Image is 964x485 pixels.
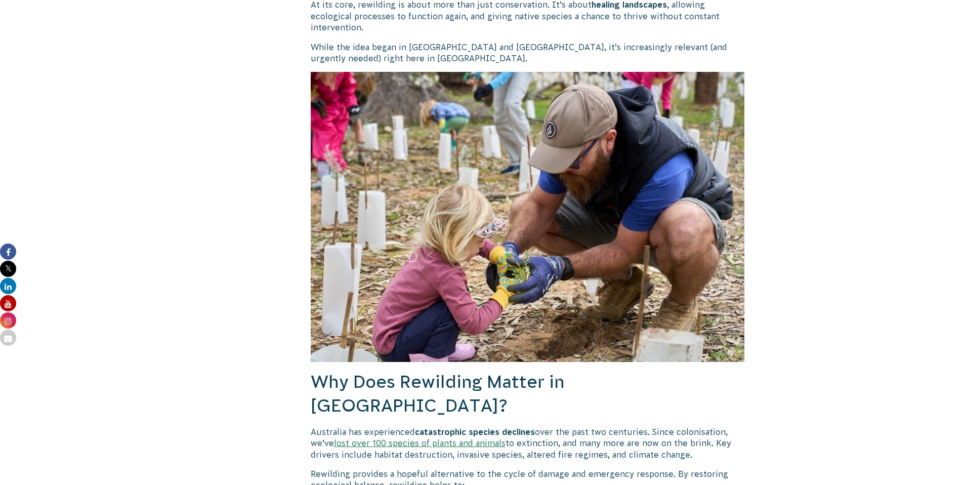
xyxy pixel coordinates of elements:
a: lost over 100 species of plants and animals [334,438,506,448]
b: catastrophic species declines [415,427,535,436]
p: Australia has experienced over the past two centuries. Since colonisation, we’ve to extinction, a... [311,426,745,460]
h2: Why Does Rewilding Matter in [GEOGRAPHIC_DATA]? [311,370,745,418]
p: While the idea began in [GEOGRAPHIC_DATA] and [GEOGRAPHIC_DATA], it’s increasingly relevant (and ... [311,42,745,64]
